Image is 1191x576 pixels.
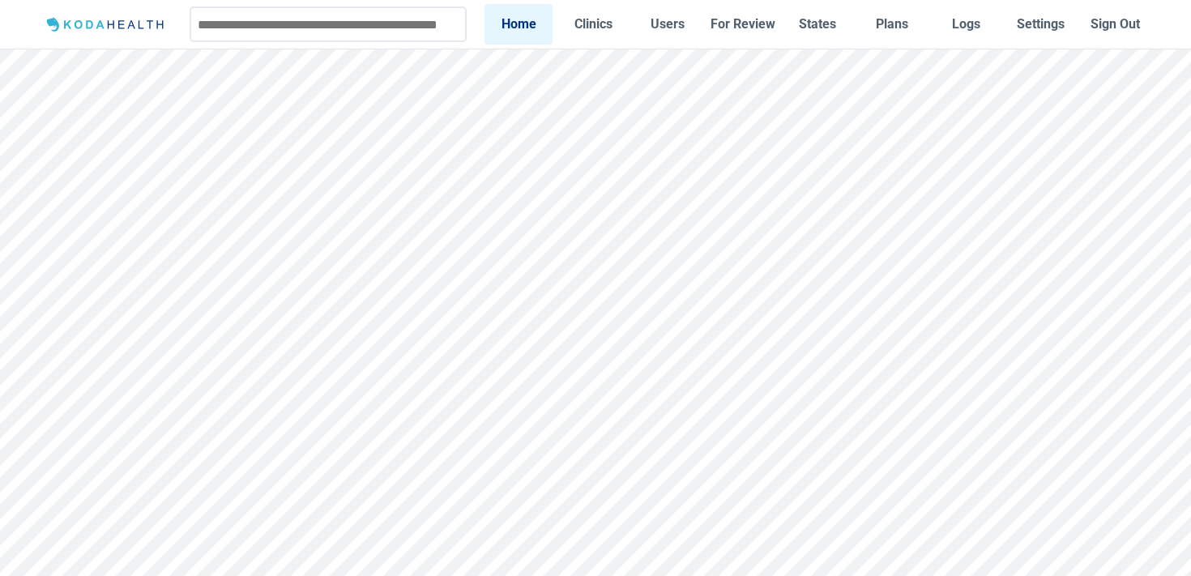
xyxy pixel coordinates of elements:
[783,4,852,44] a: States
[933,4,1001,44] a: Logs
[41,15,172,35] img: Logo
[858,4,926,44] a: Plans
[485,4,553,44] a: Home
[634,4,702,44] a: Users
[1082,4,1150,44] button: Sign Out
[1007,4,1075,44] a: Settings
[559,4,627,44] a: Clinics
[708,4,776,44] a: For Review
